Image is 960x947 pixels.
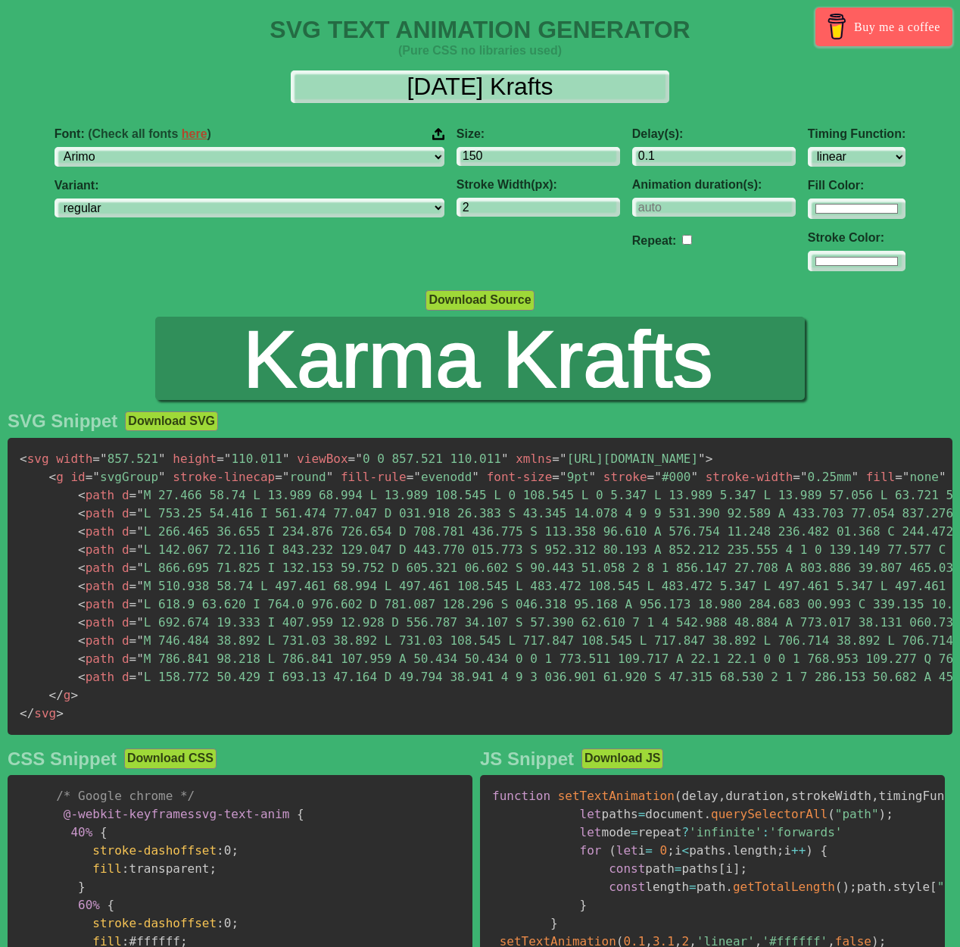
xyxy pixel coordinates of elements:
[78,633,86,648] span: <
[348,452,356,466] span: =
[282,452,290,466] span: "
[341,470,407,484] span: fill-rule
[706,452,713,466] span: >
[100,452,108,466] span: "
[173,452,217,466] span: height
[129,615,137,630] span: =
[64,807,195,821] span: @-webkit-keyframes
[78,542,86,557] span: <
[88,127,211,140] span: (Check all fonts )
[78,597,114,611] span: path
[136,633,144,648] span: "
[129,670,137,684] span: =
[86,470,166,484] span: svgGroup
[20,452,27,466] span: <
[854,14,940,40] span: Buy me a coffee
[136,488,144,502] span: "
[871,789,879,803] span: ,
[78,615,86,630] span: <
[849,880,857,894] span: ;
[725,843,733,858] span: .
[78,670,86,684] span: <
[55,179,444,192] label: Variant:
[487,470,553,484] span: font-size
[224,452,232,466] span: "
[558,789,675,803] span: setTextAnimation
[733,880,835,894] span: getTotalLength
[800,470,808,484] span: "
[78,652,114,666] span: path
[231,843,238,858] span: ;
[122,597,129,611] span: d
[122,670,129,684] span: d
[902,470,910,484] span: "
[217,452,289,466] span: 110.011
[632,178,796,192] label: Animation duration(s):
[559,452,567,466] span: "
[777,843,784,858] span: ;
[217,916,224,930] span: :
[92,452,100,466] span: =
[217,452,224,466] span: =
[122,488,129,502] span: d
[92,843,217,858] span: stroke-dashoffset
[407,470,479,484] span: evenodd
[64,807,290,821] span: svg-text-anim
[182,127,207,140] a: here
[78,488,114,502] span: path
[291,70,669,103] input: Input Text Here
[930,880,937,894] span: [
[784,789,791,803] span: ,
[275,470,282,484] span: =
[886,807,893,821] span: ;
[49,688,64,702] span: </
[275,470,333,484] span: round
[78,542,114,557] span: path
[124,749,217,768] button: Download CSS
[122,579,129,593] span: d
[231,916,238,930] span: ;
[129,506,137,520] span: =
[217,843,224,858] span: :
[20,706,56,720] span: svg
[675,789,682,803] span: (
[129,652,137,666] span: =
[100,825,108,839] span: {
[129,561,137,575] span: =
[136,506,144,520] span: "
[136,652,144,666] span: "
[609,843,616,858] span: (
[49,688,71,702] span: g
[835,807,879,821] span: "path"
[808,179,905,192] label: Fill Color:
[603,470,647,484] span: stroke
[432,127,444,141] img: Upload your font
[552,452,559,466] span: =
[828,807,835,821] span: (
[70,825,92,839] span: 40%
[632,127,796,141] label: Delay(s):
[407,470,414,484] span: =
[78,524,114,539] span: path
[580,807,602,821] span: let
[632,147,796,166] input: 0.1s
[297,807,304,821] span: {
[689,825,762,839] span: 'infinite'
[129,524,137,539] span: =
[821,843,828,858] span: {
[56,706,64,720] span: >
[78,579,86,593] span: <
[654,470,662,484] span: "
[78,615,114,630] span: path
[78,488,86,502] span: <
[740,861,748,876] span: ;
[851,470,859,484] span: "
[158,470,166,484] span: "
[762,825,769,839] span: :
[326,470,334,484] span: "
[70,688,78,702] span: >
[136,670,144,684] span: "
[129,542,137,557] span: =
[645,843,653,858] span: =
[835,880,843,894] span: (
